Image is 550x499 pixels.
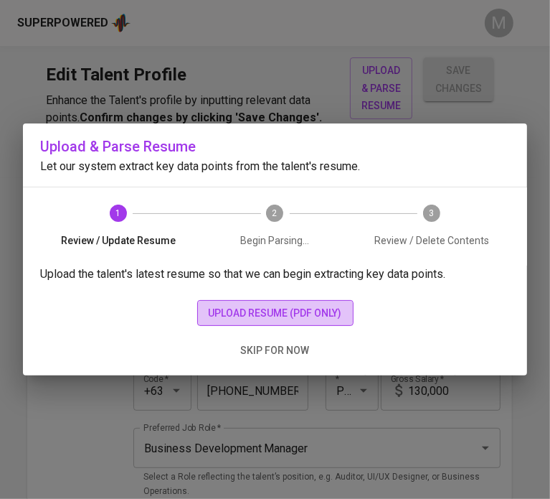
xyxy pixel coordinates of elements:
[40,158,510,175] p: Let our system extract key data points from the talent's resume.
[241,342,310,360] span: skip for now
[235,337,316,364] button: skip for now
[40,135,510,158] h6: Upload & Parse Resume
[40,266,510,283] p: Upload the talent's latest resume so that we can begin extracting key data points.
[197,300,354,327] button: upload resume (pdf only)
[272,208,278,218] text: 2
[209,304,342,322] span: upload resume (pdf only)
[429,208,434,218] text: 3
[359,233,504,248] span: Review / Delete Contents
[46,233,191,248] span: Review / Update Resume
[116,208,121,218] text: 1
[202,233,347,248] span: Begin Parsing...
